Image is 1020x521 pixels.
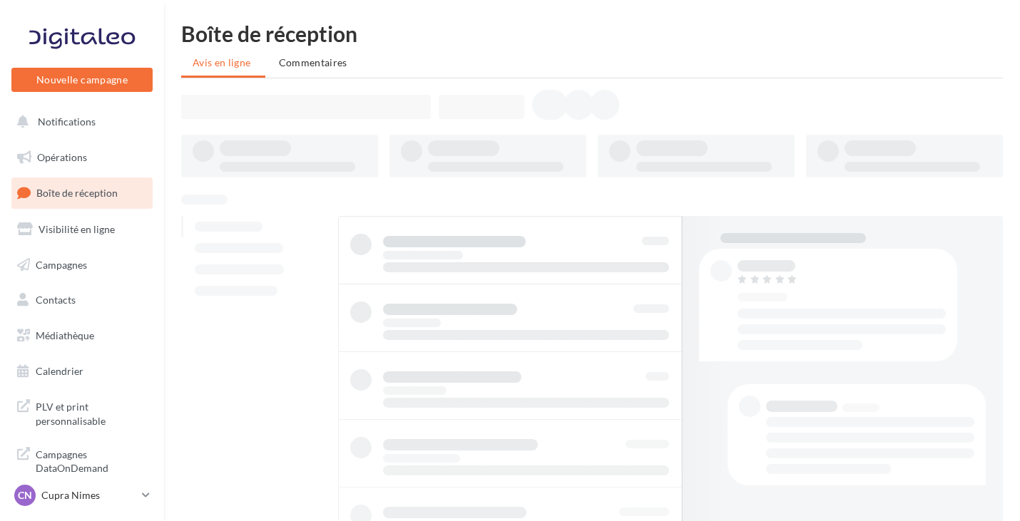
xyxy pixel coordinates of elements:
button: Nouvelle campagne [11,68,153,92]
span: Commentaires [279,56,347,68]
span: PLV et print personnalisable [36,397,147,428]
span: Opérations [37,151,87,163]
span: Boîte de réception [36,187,118,199]
a: CN Cupra Nimes [11,482,153,509]
a: PLV et print personnalisable [9,391,155,433]
span: Visibilité en ligne [39,223,115,235]
span: Calendrier [36,365,83,377]
span: Médiathèque [36,329,94,341]
a: Contacts [9,285,155,315]
div: Boîte de réception [181,23,1003,44]
a: Boîte de réception [9,177,155,208]
a: Médiathèque [9,321,155,351]
span: Notifications [38,115,96,128]
button: Notifications [9,107,150,137]
a: Campagnes DataOnDemand [9,439,155,481]
p: Cupra Nimes [41,488,136,502]
span: Contacts [36,294,76,306]
a: Calendrier [9,356,155,386]
a: Opérations [9,143,155,172]
span: Campagnes [36,258,87,270]
a: Campagnes [9,250,155,280]
a: Visibilité en ligne [9,215,155,244]
span: Campagnes DataOnDemand [36,445,147,475]
span: CN [18,488,32,502]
